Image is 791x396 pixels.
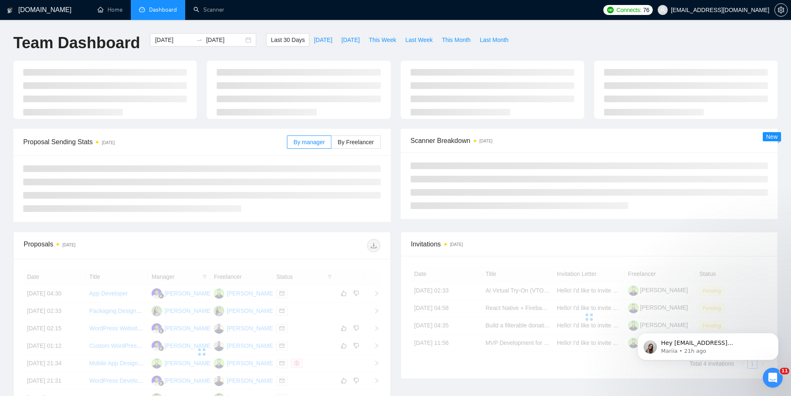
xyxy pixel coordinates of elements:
[314,35,332,44] span: [DATE]
[480,35,508,44] span: Last Month
[7,4,13,17] img: logo
[401,33,437,47] button: Last Week
[149,6,177,13] span: Dashboard
[475,33,513,47] button: Last Month
[625,315,791,374] iframe: Intercom notifications message
[766,133,778,140] span: New
[437,33,475,47] button: This Month
[13,33,140,53] h1: Team Dashboard
[98,6,122,13] a: homeHome
[62,243,75,247] time: [DATE]
[193,6,224,13] a: searchScanner
[411,239,768,249] span: Invitations
[155,35,193,44] input: Start date
[337,33,364,47] button: [DATE]
[196,37,203,43] span: swap-right
[774,3,788,17] button: setting
[369,35,396,44] span: This Week
[405,35,433,44] span: Last Week
[266,33,309,47] button: Last 30 Days
[341,35,360,44] span: [DATE]
[780,368,789,374] span: 11
[271,35,305,44] span: Last 30 Days
[23,137,287,147] span: Proposal Sending Stats
[480,139,492,143] time: [DATE]
[450,242,463,247] time: [DATE]
[616,5,641,15] span: Connects:
[364,33,401,47] button: This Week
[294,139,325,145] span: By manager
[774,7,788,13] a: setting
[206,35,244,44] input: End date
[643,5,649,15] span: 76
[411,135,768,146] span: Scanner Breakdown
[139,7,145,12] span: dashboard
[442,35,470,44] span: This Month
[763,368,783,388] iframe: Intercom live chat
[24,239,202,252] div: Proposals
[102,140,115,145] time: [DATE]
[607,7,614,13] img: upwork-logo.png
[660,7,666,13] span: user
[338,139,374,145] span: By Freelancer
[309,33,337,47] button: [DATE]
[196,37,203,43] span: to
